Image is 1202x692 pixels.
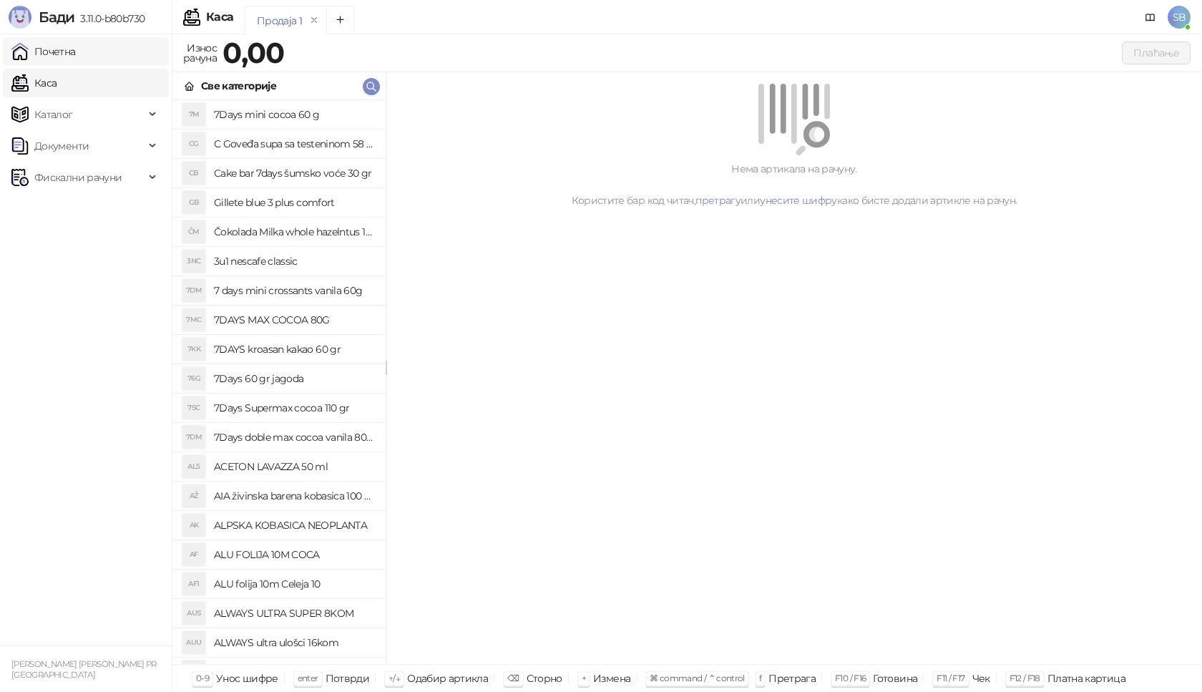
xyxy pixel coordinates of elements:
[768,669,816,688] div: Претрага
[1139,6,1162,29] a: Документација
[182,514,205,537] div: AK
[305,14,323,26] button: remove
[182,132,205,155] div: CG
[1122,42,1191,64] button: Плаћање
[34,100,73,129] span: Каталог
[11,69,57,97] a: Каса
[74,12,145,25] span: 3.11.0-b80b730
[214,514,374,537] h4: ALPSKA KOBASICA NEOPLANTA
[214,367,374,390] h4: 7Days 60 gr jagoda
[937,673,964,683] span: F11 / F17
[214,631,374,654] h4: ALWAYS ultra ulošci 16kom
[9,6,31,29] img: Logo
[196,673,209,683] span: 0-9
[216,669,278,688] div: Унос шифре
[214,455,374,478] h4: ACETON LAVAZZA 50 ml
[214,543,374,566] h4: ALU FOLIJA 10M COCA
[326,6,355,34] button: Add tab
[214,426,374,449] h4: 7Days doble max cocoa vanila 80 gr
[182,220,205,243] div: ČM
[182,484,205,507] div: AŽ
[214,661,374,683] h4: AMSTEL 0,5 LIMENKA
[39,9,74,26] span: Бади
[1010,673,1040,683] span: F12 / F18
[695,194,741,207] a: претрагу
[11,37,76,66] a: Почетна
[404,161,1185,208] div: Нема артикала на рачуну. Користите бар код читач, или како бисте додали артикле на рачун.
[1047,669,1125,688] div: Платна картица
[182,631,205,654] div: AUU
[873,669,917,688] div: Готовина
[182,396,205,419] div: 7SC
[214,572,374,595] h4: ALU folija 10m Celeja 10
[182,572,205,595] div: AF1
[206,11,233,23] div: Каса
[298,673,318,683] span: enter
[34,163,122,192] span: Фискални рачуни
[972,669,990,688] div: Чек
[593,669,630,688] div: Измена
[214,338,374,361] h4: 7DAYS kroasan kakao 60 gr
[527,669,562,688] div: Сторно
[11,659,157,680] small: [PERSON_NAME] [PERSON_NAME] PR [GEOGRAPHIC_DATA]
[182,162,205,185] div: CB
[182,191,205,214] div: GB
[214,220,374,243] h4: Čokolada Milka whole hazelntus 100 gr
[201,78,276,94] div: Све категорије
[182,426,205,449] div: 7DM
[582,673,586,683] span: +
[182,250,205,273] div: 3NC
[407,669,488,688] div: Одабир артикла
[214,308,374,331] h4: 7DAYS MAX COCOA 80G
[182,279,205,302] div: 7DM
[326,669,370,688] div: Потврди
[182,602,205,625] div: AUS
[182,338,205,361] div: 7KK
[182,455,205,478] div: AL5
[1168,6,1191,29] span: SB
[214,191,374,214] h4: Gillete blue 3 plus comfort
[182,661,205,683] div: A0L
[182,367,205,390] div: 76G
[214,162,374,185] h4: Cake bar 7days šumsko voće 30 gr
[760,194,837,207] a: унесите шифру
[180,39,220,67] div: Износ рачуна
[182,103,205,126] div: 7M
[257,13,302,29] div: Продаја 1
[214,250,374,273] h4: 3u1 nescafe classic
[759,673,761,683] span: f
[507,673,519,683] span: ⌫
[182,308,205,331] div: 7MC
[214,132,374,155] h4: C Goveđa supa sa testeninom 58 grama
[182,543,205,566] div: AF
[835,673,866,683] span: F10 / F16
[214,396,374,419] h4: 7Days Supermax cocoa 110 gr
[214,484,374,507] h4: AIA živinska barena kobasica 100 gr
[214,103,374,126] h4: 7Days mini cocoa 60 g
[223,35,284,70] strong: 0,00
[34,132,89,160] span: Документи
[650,673,745,683] span: ⌘ command / ⌃ control
[172,100,386,664] div: grid
[214,602,374,625] h4: ALWAYS ULTRA SUPER 8KOM
[214,279,374,302] h4: 7 days mini crossants vanila 60g
[389,673,400,683] span: ↑/↓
